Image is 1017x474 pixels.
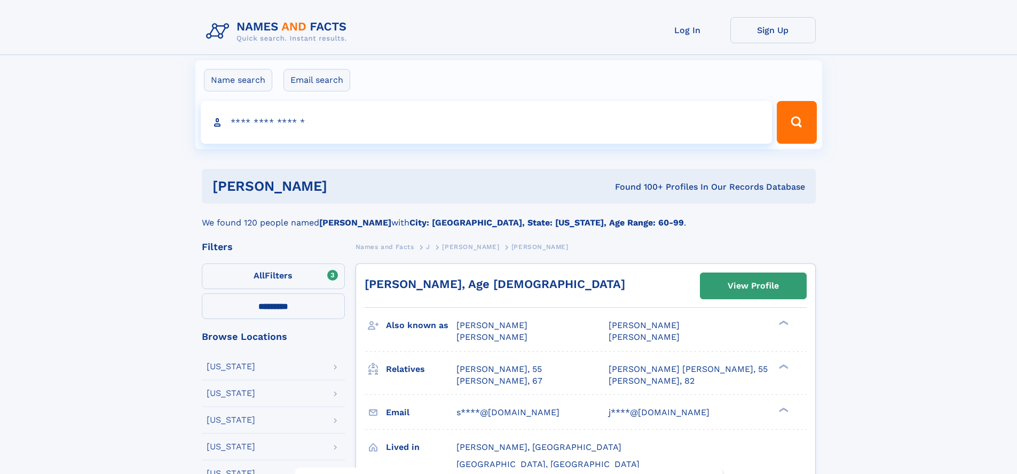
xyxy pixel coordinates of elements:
[777,101,816,144] button: Search Button
[356,240,414,253] a: Names and Facts
[442,240,499,253] a: [PERSON_NAME]
[728,274,779,298] div: View Profile
[283,69,350,91] label: Email search
[776,363,789,370] div: ❯
[212,180,471,193] h1: [PERSON_NAME]
[645,17,730,43] a: Log In
[730,17,816,43] a: Sign Up
[456,320,527,330] span: [PERSON_NAME]
[365,277,625,291] a: [PERSON_NAME], Age [DEMOGRAPHIC_DATA]
[456,459,640,469] span: [GEOGRAPHIC_DATA], [GEOGRAPHIC_DATA]
[456,375,542,387] a: [PERSON_NAME], 67
[609,320,680,330] span: [PERSON_NAME]
[456,442,621,452] span: [PERSON_NAME], [GEOGRAPHIC_DATA]
[456,332,527,342] span: [PERSON_NAME]
[201,101,772,144] input: search input
[609,363,768,375] a: [PERSON_NAME] [PERSON_NAME], 55
[386,360,456,378] h3: Relatives
[207,416,255,424] div: [US_STATE]
[207,362,255,371] div: [US_STATE]
[202,263,345,289] label: Filters
[471,181,805,193] div: Found 100+ Profiles In Our Records Database
[426,243,430,251] span: J
[202,332,345,341] div: Browse Locations
[204,69,272,91] label: Name search
[207,442,255,451] div: [US_STATE]
[409,217,684,228] b: City: [GEOGRAPHIC_DATA], State: [US_STATE], Age Range: 60-99
[511,243,569,251] span: [PERSON_NAME]
[609,375,695,387] a: [PERSON_NAME], 82
[319,217,391,228] b: [PERSON_NAME]
[386,438,456,456] h3: Lived in
[442,243,499,251] span: [PERSON_NAME]
[207,389,255,398] div: [US_STATE]
[609,332,680,342] span: [PERSON_NAME]
[456,363,542,375] a: [PERSON_NAME], 55
[776,406,789,413] div: ❯
[202,242,345,252] div: Filters
[202,17,356,46] img: Logo Names and Facts
[700,273,806,299] a: View Profile
[776,320,789,327] div: ❯
[202,204,816,229] div: We found 120 people named with .
[386,316,456,335] h3: Also known as
[426,240,430,253] a: J
[254,270,265,281] span: All
[386,403,456,422] h3: Email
